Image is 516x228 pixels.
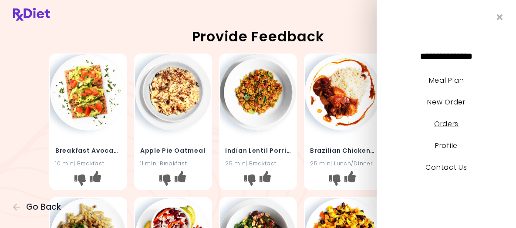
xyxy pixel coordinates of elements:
[427,97,465,107] a: New Order
[258,173,272,187] button: I like this recipe
[435,141,458,151] a: Profile
[73,173,87,187] button: I don't like this recipe
[173,173,187,187] button: I like this recipe
[225,144,291,158] h4: Indian Lentil Porridge
[13,202,65,212] button: Go Back
[434,119,459,129] a: Orders
[13,30,503,44] h2: Provide Feedback
[140,159,206,168] div: 11 min | Breakfast
[328,173,342,187] button: I don't like this recipe
[55,144,121,158] h4: Breakfast Avocado Crispbread
[225,159,291,168] div: 25 min | Breakfast
[26,202,61,212] span: Go Back
[310,159,376,168] div: 25 min | Lunch/Dinner
[243,173,257,187] button: I don't like this recipe
[343,173,357,187] button: I like this recipe
[13,8,50,21] img: RxDiet
[429,75,464,85] a: Meal Plan
[88,173,102,187] button: I like this recipe
[158,173,172,187] button: I don't like this recipe
[55,159,121,168] div: 10 min | Breakfast
[310,144,376,158] h4: Brazilian Chicken n Beans
[425,162,467,172] a: Contact Us
[140,144,206,158] h4: Apple Pie Oatmeal
[497,13,503,21] i: Close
